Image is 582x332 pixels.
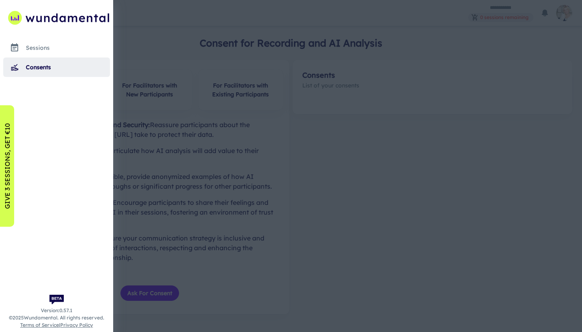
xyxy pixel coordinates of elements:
span: Version: 0.57.1 [41,307,72,314]
div: consents [26,63,110,72]
p: GIVE 3 SESSIONS, GET €10 [2,123,12,209]
span: © 2025 Wundamental. All rights reserved. [9,314,104,321]
a: consents [3,57,110,77]
a: sessions [3,38,110,57]
span: | [20,321,93,329]
div: sessions [26,43,110,52]
a: Terms of Service [20,322,59,328]
a: Privacy Policy [60,322,93,328]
